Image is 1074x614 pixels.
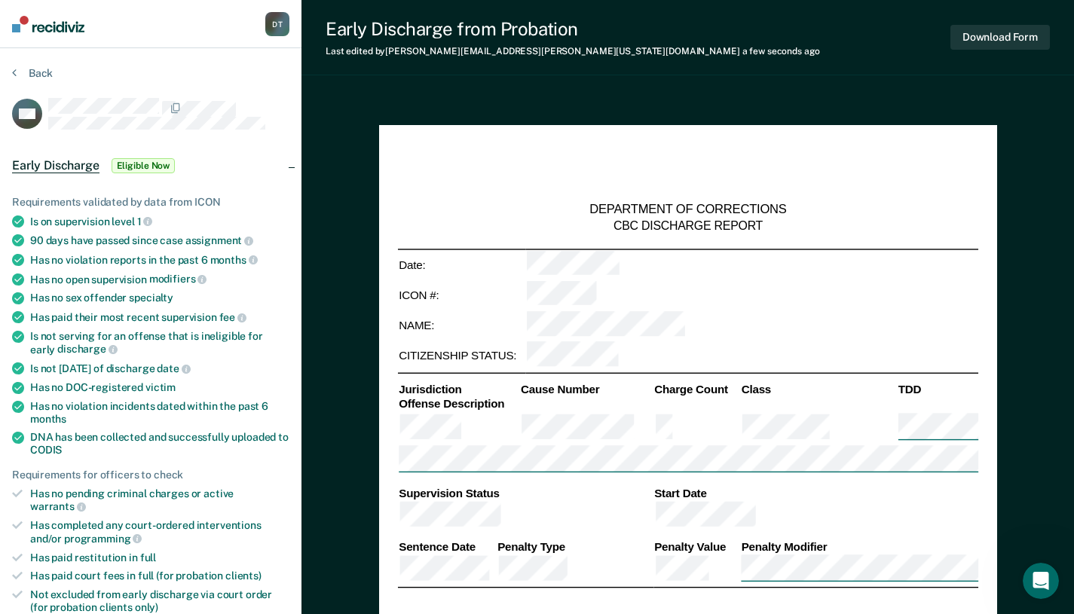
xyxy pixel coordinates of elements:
[30,381,289,394] div: Has no DOC-registered
[137,215,153,228] span: 1
[397,280,525,310] td: ICON #:
[135,601,158,613] span: only)
[210,254,258,266] span: months
[326,18,820,40] div: Early Discharge from Probation
[12,469,289,481] div: Requirements for officers to check
[259,24,286,51] div: Close
[145,381,176,393] span: victim
[140,551,156,564] span: full
[30,551,289,564] div: Has paid restitution in
[205,24,235,54] div: Profile image for Krysty
[265,12,289,36] div: D T
[148,24,178,54] img: Profile image for Rajan
[112,158,176,173] span: Eligible Now
[12,16,84,32] img: Recidiviz
[30,570,289,582] div: Has paid court fees in full (for probation
[30,500,86,512] span: warrants
[151,470,301,530] button: Messages
[950,25,1050,50] button: Download Form
[30,310,289,324] div: Has paid their most recent supervision
[740,382,897,397] th: Class
[397,310,525,341] td: NAME:
[157,362,190,374] span: date
[30,253,289,267] div: Has no violation reports in the past 6
[30,444,62,456] span: CODIS
[1023,563,1059,599] iframe: Intercom live chat
[30,362,289,375] div: Is not [DATE] of discharge
[397,341,525,371] td: CITIZENSHIP STATUS:
[15,177,286,218] div: Send us a message
[30,133,271,158] p: How can we help?
[30,487,289,513] div: Has no pending criminal charges or active
[496,539,653,554] th: Penalty Type
[653,382,740,397] th: Charge Count
[326,46,820,57] div: Last edited by [PERSON_NAME][EMAIL_ADDRESS][PERSON_NAME][US_STATE][DOMAIN_NAME]
[219,311,246,323] span: fee
[30,234,289,247] div: 90 days have passed since case
[30,273,289,286] div: Has no open supervision
[185,234,253,246] span: assignment
[397,249,525,280] td: Date:
[30,431,289,457] div: DNA has been collected and successfully uploaded to
[12,66,53,80] button: Back
[200,508,252,518] span: Messages
[519,382,653,397] th: Cause Number
[149,273,207,285] span: modifiers
[31,190,252,206] div: Send us a message
[897,382,978,397] th: TDD
[12,196,289,209] div: Requirements validated by data from ICON
[740,539,978,554] th: Penalty Modifier
[30,215,289,228] div: Is on supervision level
[653,539,740,554] th: Penalty Value
[30,519,289,545] div: Has completed any court-ordered interventions and/or
[57,343,118,355] span: discharge
[397,539,496,554] th: Sentence Date
[653,486,978,501] th: Start Date
[30,292,289,304] div: Has no sex offender
[12,158,99,173] span: Early Discharge
[58,508,92,518] span: Home
[30,107,271,133] p: Hi [PERSON_NAME]
[64,533,142,545] span: programming
[176,24,207,54] img: Profile image for Kim
[30,588,289,614] div: Not excluded from early discharge via court order (for probation clients
[613,218,762,234] div: CBC DISCHARGE REPORT
[225,570,262,582] span: clients)
[265,12,289,36] button: DT
[589,202,786,218] div: DEPARTMENT OF CORRECTIONS
[30,413,66,425] span: months
[397,397,519,412] th: Offense Description
[397,382,519,397] th: Jurisdiction
[30,400,289,426] div: Has no violation incidents dated within the past 6
[30,330,289,356] div: Is not serving for an offense that is ineligible for early
[129,292,173,304] span: specialty
[742,46,820,57] span: a few seconds ago
[30,29,113,53] img: logo
[397,486,653,501] th: Supervision Status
